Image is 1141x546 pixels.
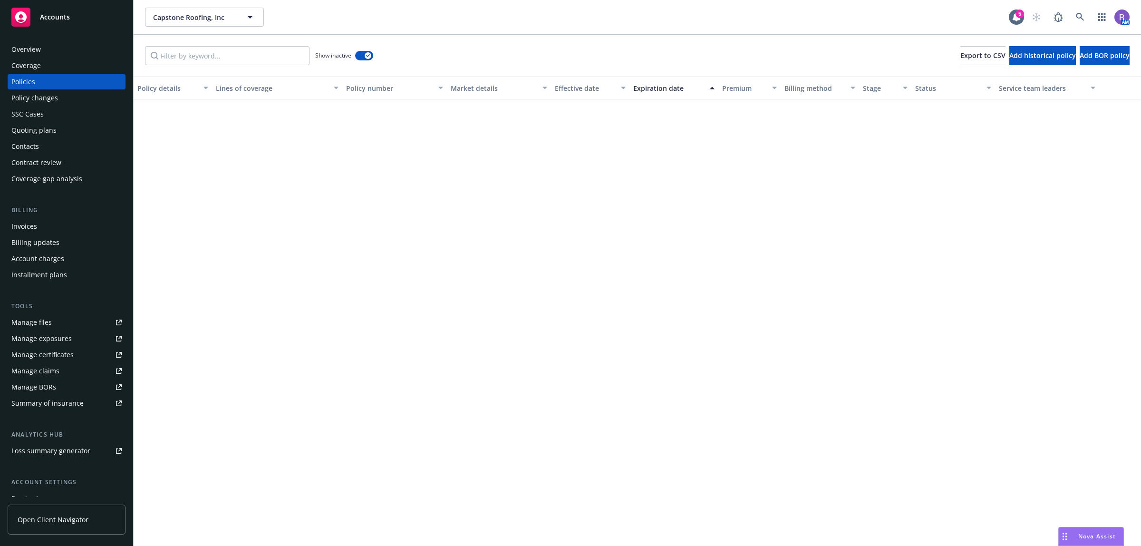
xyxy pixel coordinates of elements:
[11,171,82,186] div: Coverage gap analysis
[11,267,67,283] div: Installment plans
[11,491,52,506] div: Service team
[137,83,198,93] div: Policy details
[781,77,859,99] button: Billing method
[8,251,126,266] a: Account charges
[447,77,551,99] button: Market details
[8,58,126,73] a: Coverage
[555,83,615,93] div: Effective date
[8,155,126,170] a: Contract review
[911,77,995,99] button: Status
[11,443,90,458] div: Loss summary generator
[145,8,264,27] button: Capstone Roofing, Inc
[18,515,88,525] span: Open Client Navigator
[915,83,981,93] div: Status
[960,51,1006,60] span: Export to CSV
[451,83,537,93] div: Market details
[8,4,126,30] a: Accounts
[629,77,718,99] button: Expiration date
[212,77,342,99] button: Lines of coverage
[8,42,126,57] a: Overview
[8,302,126,311] div: Tools
[8,267,126,283] a: Installment plans
[1078,532,1116,540] span: Nova Assist
[8,430,126,439] div: Analytics hub
[1114,10,1130,25] img: photo
[11,139,39,154] div: Contacts
[1015,10,1024,18] div: 5
[1009,46,1076,65] button: Add historical policy
[8,396,126,411] a: Summary of insurance
[8,219,126,234] a: Invoices
[11,42,41,57] div: Overview
[1059,527,1071,546] div: Drag to move
[11,315,52,330] div: Manage files
[8,380,126,395] a: Manage BORs
[11,235,59,250] div: Billing updates
[1080,51,1130,60] span: Add BOR policy
[999,83,1085,93] div: Service team leaders
[1093,8,1112,27] a: Switch app
[11,123,57,138] div: Quoting plans
[153,12,235,22] span: Capstone Roofing, Inc
[342,77,447,99] button: Policy number
[8,363,126,379] a: Manage claims
[1009,51,1076,60] span: Add historical policy
[8,331,126,346] a: Manage exposures
[8,347,126,362] a: Manage certificates
[551,77,629,99] button: Effective date
[40,13,70,21] span: Accounts
[11,347,74,362] div: Manage certificates
[718,77,781,99] button: Premium
[11,58,41,73] div: Coverage
[134,77,212,99] button: Policy details
[11,155,61,170] div: Contract review
[995,77,1100,99] button: Service team leaders
[1049,8,1068,27] a: Report a Bug
[859,77,911,99] button: Stage
[722,83,767,93] div: Premium
[960,46,1006,65] button: Export to CSV
[8,171,126,186] a: Coverage gap analysis
[1027,8,1046,27] a: Start snowing
[11,363,59,379] div: Manage claims
[8,139,126,154] a: Contacts
[8,74,126,89] a: Policies
[784,83,845,93] div: Billing method
[1058,527,1124,546] button: Nova Assist
[8,107,126,122] a: SSC Cases
[633,83,704,93] div: Expiration date
[863,83,897,93] div: Stage
[8,205,126,215] div: Billing
[11,90,58,106] div: Policy changes
[8,443,126,458] a: Loss summary generator
[8,235,126,250] a: Billing updates
[8,491,126,506] a: Service team
[11,219,37,234] div: Invoices
[1080,46,1130,65] button: Add BOR policy
[315,51,351,59] span: Show inactive
[8,90,126,106] a: Policy changes
[11,74,35,89] div: Policies
[11,331,72,346] div: Manage exposures
[11,380,56,395] div: Manage BORs
[216,83,328,93] div: Lines of coverage
[346,83,433,93] div: Policy number
[11,396,84,411] div: Summary of insurance
[8,123,126,138] a: Quoting plans
[8,315,126,330] a: Manage files
[11,251,64,266] div: Account charges
[11,107,44,122] div: SSC Cases
[145,46,309,65] input: Filter by keyword...
[1071,8,1090,27] a: Search
[8,478,126,487] div: Account settings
